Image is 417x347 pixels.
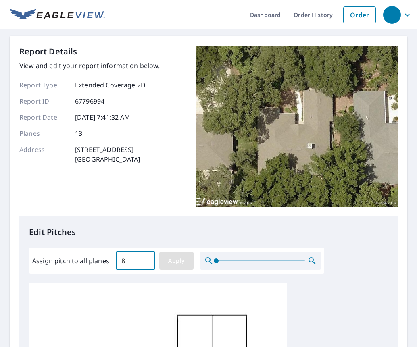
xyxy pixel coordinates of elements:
[343,6,376,23] a: Order
[19,112,68,122] p: Report Date
[159,252,194,270] button: Apply
[166,256,187,266] span: Apply
[19,129,68,138] p: Planes
[75,129,82,138] p: 13
[75,112,131,122] p: [DATE] 7:41:32 AM
[32,256,109,266] label: Assign pitch to all planes
[75,80,146,90] p: Extended Coverage 2D
[19,96,68,106] p: Report ID
[75,145,140,164] p: [STREET_ADDRESS] [GEOGRAPHIC_DATA]
[19,61,160,71] p: View and edit your report information below.
[19,46,77,58] p: Report Details
[10,9,105,21] img: EV Logo
[19,145,68,164] p: Address
[29,226,388,238] p: Edit Pitches
[196,46,398,207] img: Top image
[116,249,155,272] input: 00.0
[75,96,104,106] p: 67796994
[19,80,68,90] p: Report Type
